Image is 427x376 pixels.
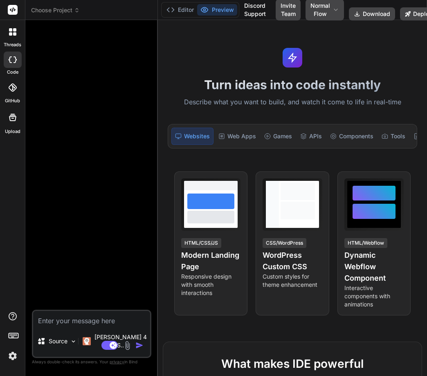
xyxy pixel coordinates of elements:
div: Tools [378,128,409,145]
h2: What makes IDE powerful [176,355,409,372]
label: GitHub [5,97,20,104]
label: threads [4,41,21,48]
h4: Dynamic Webflow Component [344,250,404,284]
span: Choose Project [31,6,80,14]
p: Source [49,337,67,345]
img: Claude 4 Sonnet [83,337,91,345]
div: HTML/CSS/JS [181,238,221,248]
img: icon [135,341,144,349]
button: Download [349,7,395,20]
p: Always double-check its answers. Your in Bind [32,358,151,366]
p: Interactive components with animations [344,284,404,308]
p: Responsive design with smooth interactions [181,272,240,297]
button: Editor [163,4,197,16]
span: privacy [110,359,124,364]
div: Web Apps [215,128,259,145]
img: Pick Models [70,338,77,345]
h4: Modern Landing Page [181,250,240,272]
button: Preview [197,4,237,16]
label: code [7,69,18,76]
span: Normal Flow [310,2,330,18]
div: Components [327,128,377,145]
p: Describe what you want to build, and watch it come to life in real-time [163,97,422,108]
label: Upload [5,128,20,135]
p: [PERSON_NAME] 4 S.. [94,333,147,349]
h4: WordPress Custom CSS [263,250,322,272]
div: HTML/Webflow [344,238,387,248]
div: Websites [171,128,213,145]
div: Games [261,128,295,145]
div: APIs [297,128,325,145]
p: Custom styles for theme enhancement [263,272,322,289]
img: settings [6,349,20,363]
h1: Turn ideas into code instantly [163,77,422,92]
div: CSS/WordPress [263,238,306,248]
img: attachment [123,341,132,350]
